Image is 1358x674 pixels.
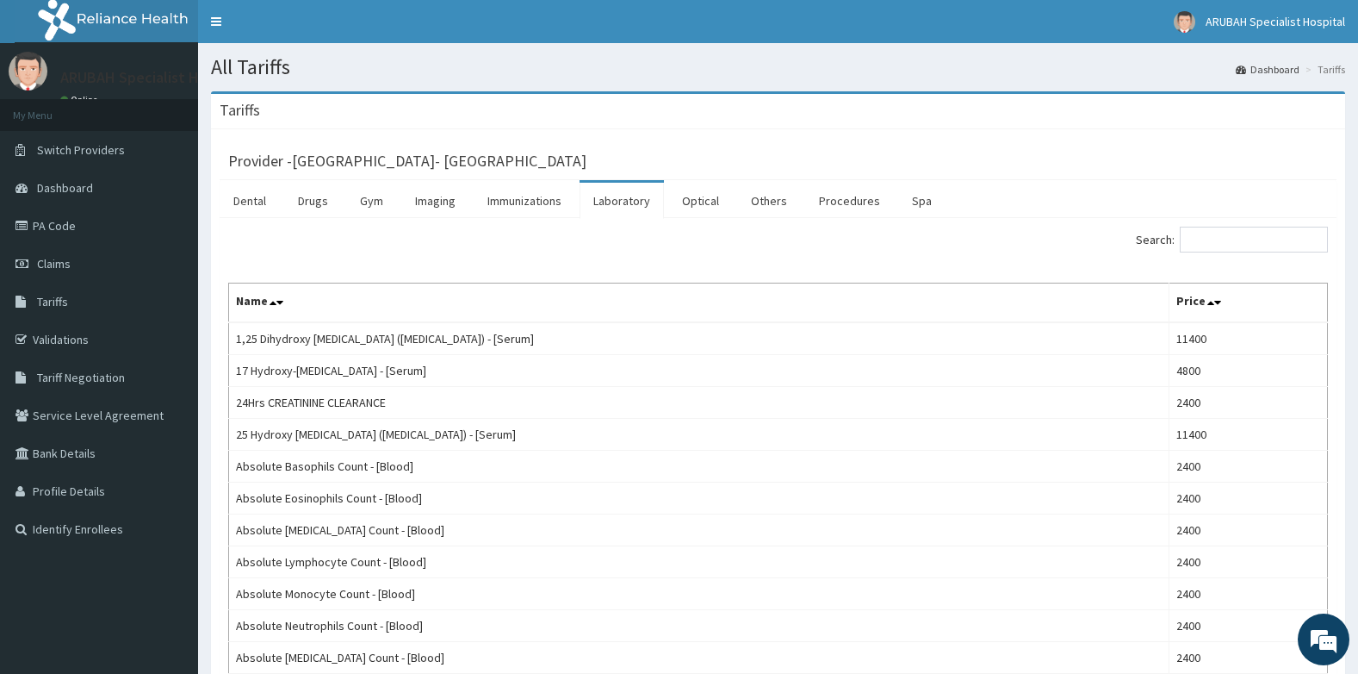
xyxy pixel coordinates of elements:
td: Absolute Monocyte Count - [Blood] [229,578,1169,610]
a: Gym [346,183,397,219]
label: Search: [1136,227,1328,253]
td: 11400 [1169,419,1328,451]
span: Claims [37,256,71,271]
td: Absolute Basophils Count - [Blood] [229,451,1169,483]
td: 17 Hydroxy-[MEDICAL_DATA] - [Serum] [229,355,1169,387]
td: Absolute Eosinophils Count - [Blood] [229,483,1169,515]
td: 2400 [1169,483,1328,515]
li: Tariffs [1301,62,1345,77]
input: Search: [1180,227,1328,253]
span: Dashboard [37,180,93,196]
span: We're online! [100,217,238,391]
div: Minimize live chat window [282,9,324,50]
img: User Image [9,52,47,90]
a: Others [737,183,801,219]
img: d_794563401_company_1708531726252_794563401 [32,86,70,129]
a: Immunizations [474,183,575,219]
span: Tariffs [37,294,68,309]
span: Switch Providers [37,142,125,158]
a: Drugs [284,183,342,219]
td: 1,25 Dihydroxy [MEDICAL_DATA] ([MEDICAL_DATA]) - [Serum] [229,322,1169,355]
span: ARUBAH Specialist Hospital [1206,14,1345,29]
td: Absolute Lymphocyte Count - [Blood] [229,546,1169,578]
h3: Provider - [GEOGRAPHIC_DATA]- [GEOGRAPHIC_DATA] [228,153,586,169]
td: Absolute Neutrophils Count - [Blood] [229,610,1169,642]
td: 2400 [1169,546,1328,578]
th: Price [1169,284,1328,323]
a: Imaging [401,183,469,219]
a: Optical [668,183,733,219]
span: Tariff Negotiation [37,370,125,385]
td: Absolute [MEDICAL_DATA] Count - [Blood] [229,642,1169,674]
h3: Tariffs [220,103,260,118]
h1: All Tariffs [211,56,1345,78]
p: ARUBAH Specialist Hospital [60,70,245,85]
img: User Image [1174,11,1195,33]
a: Spa [898,183,946,219]
td: 2400 [1169,451,1328,483]
td: 4800 [1169,355,1328,387]
td: 2400 [1169,610,1328,642]
td: 25 Hydroxy [MEDICAL_DATA] ([MEDICAL_DATA]) - [Serum] [229,419,1169,451]
div: Chat with us now [90,97,289,119]
a: Laboratory [580,183,664,219]
td: Absolute [MEDICAL_DATA] Count - [Blood] [229,515,1169,546]
td: 11400 [1169,322,1328,355]
td: 2400 [1169,578,1328,610]
a: Online [60,94,102,106]
a: Dental [220,183,280,219]
textarea: Type your message and hit 'Enter' [9,471,328,531]
th: Name [229,284,1169,323]
a: Procedures [805,183,894,219]
td: 2400 [1169,515,1328,546]
a: Dashboard [1236,62,1299,77]
td: 2400 [1169,642,1328,674]
td: 2400 [1169,387,1328,419]
td: 24Hrs CREATININE CLEARANCE [229,387,1169,419]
